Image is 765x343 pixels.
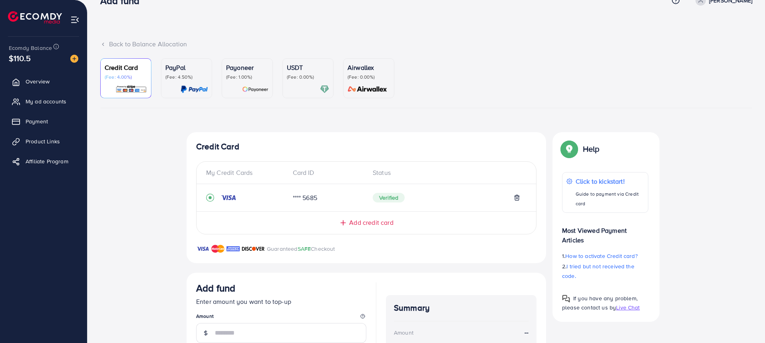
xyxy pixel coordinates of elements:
p: Enter amount you want to top-up [196,297,366,306]
a: My ad accounts [6,93,81,109]
a: Payment [6,113,81,129]
img: menu [70,15,79,24]
img: Popup guide [562,295,570,303]
iframe: Chat [731,307,759,337]
p: (Fee: 4.00%) [105,74,147,80]
span: My ad accounts [26,97,66,105]
p: Credit Card [105,63,147,72]
p: (Fee: 1.00%) [226,74,268,80]
span: Add credit card [349,218,393,227]
span: Affiliate Program [26,157,68,165]
div: Status [366,168,527,177]
img: card [181,85,208,94]
p: Payoneer [226,63,268,72]
div: My Credit Cards [206,168,286,177]
span: SAFE [298,245,311,253]
img: Popup guide [562,142,576,156]
img: credit [221,194,236,201]
h3: Add fund [196,282,235,294]
span: $110.5 [9,52,31,64]
p: Airwallex [348,63,390,72]
div: Amount [394,329,413,337]
span: Verified [373,193,405,202]
img: card [115,85,147,94]
p: Guaranteed Checkout [267,244,335,254]
span: I tried but not received the code. [562,262,634,280]
p: 2. [562,262,648,281]
img: card [320,85,329,94]
a: Affiliate Program [6,153,81,169]
div: Card ID [286,168,367,177]
span: How to activate Credit card? [565,252,637,260]
p: (Fee: 0.00%) [287,74,329,80]
p: Help [583,144,600,154]
img: image [70,55,78,63]
img: brand [196,244,209,254]
p: Guide to payment via Credit card [576,189,644,208]
a: Product Links [6,133,81,149]
p: PayPal [165,63,208,72]
img: card [345,85,390,94]
legend: Amount [196,313,366,323]
p: Most Viewed Payment Articles [562,219,648,245]
img: brand [242,244,265,254]
h4: Credit Card [196,142,536,152]
p: 1. [562,251,648,261]
img: card [242,85,268,94]
span: If you have any problem, please contact us by [562,294,638,311]
span: Payment [26,117,48,125]
img: logo [8,11,62,24]
span: Ecomdy Balance [9,44,52,52]
strong: -- [525,328,529,337]
p: (Fee: 4.50%) [165,74,208,80]
img: brand [227,244,240,254]
span: Overview [26,77,50,85]
span: Product Links [26,137,60,145]
h4: Summary [394,303,529,313]
span: Live Chat [616,303,640,311]
p: Click to kickstart! [576,176,644,186]
svg: record circle [206,194,214,202]
p: (Fee: 0.00%) [348,74,390,80]
img: brand [211,244,225,254]
p: USDT [287,63,329,72]
div: Back to Balance Allocation [100,40,752,49]
a: Overview [6,73,81,89]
